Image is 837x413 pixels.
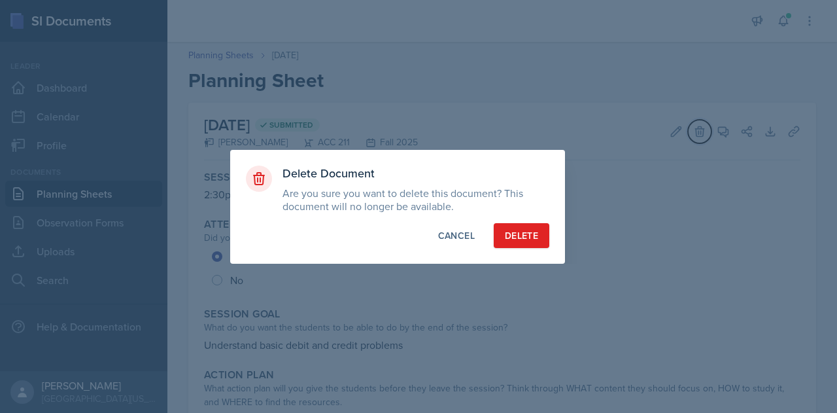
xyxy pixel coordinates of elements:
[505,229,538,242] div: Delete
[427,223,486,248] button: Cancel
[494,223,549,248] button: Delete
[438,229,475,242] div: Cancel
[282,187,549,213] p: Are you sure you want to delete this document? This document will no longer be available.
[282,166,549,181] h3: Delete Document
